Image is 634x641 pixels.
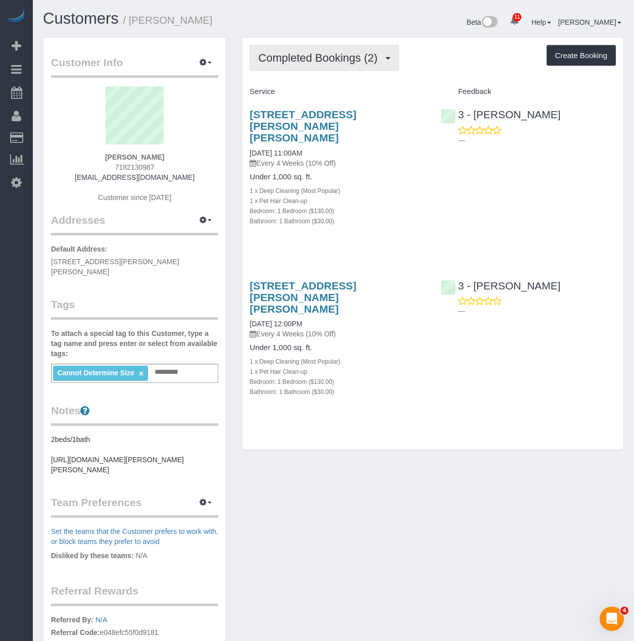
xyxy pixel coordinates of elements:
h4: Feedback [441,87,616,96]
label: Default Address: [51,244,108,254]
pre: 2beds/1bath [URL][DOMAIN_NAME][PERSON_NAME][PERSON_NAME] [51,434,218,475]
small: Bedroom: 1 Bedroom ($130.00) [250,378,334,385]
a: × [139,369,143,378]
legend: Tags [51,297,218,320]
iframe: Intercom live chat [600,607,624,631]
span: 7182130987 [115,163,155,171]
legend: Customer Info [51,55,218,78]
p: --- [458,306,616,316]
label: To attach a special tag to this Customer, type a tag name and press enter or select from availabl... [51,328,218,359]
img: New interface [481,16,498,29]
a: [PERSON_NAME] [558,18,621,26]
small: 1 x Pet Hair Clean-up [250,198,307,205]
label: Referral Code: [51,627,100,637]
p: --- [458,135,616,145]
small: 1 x Deep Cleaning (Most Popular) [250,358,340,365]
a: N/A [95,616,107,624]
button: Create Booking [547,45,616,66]
small: Bathroom: 1 Bathroom ($30.00) [250,388,334,396]
a: Help [531,18,551,26]
a: [DATE] 12:00PM [250,320,302,328]
span: 11 [513,13,521,21]
small: Bedroom: 1 Bedroom ($130.00) [250,208,334,215]
span: Customer since [DATE] [98,193,171,202]
a: 3 - [PERSON_NAME] [441,109,561,120]
p: Every 4 Weeks (10% Off) [250,158,425,168]
a: 3 - [PERSON_NAME] [441,280,561,291]
a: [STREET_ADDRESS][PERSON_NAME][PERSON_NAME] [250,280,356,315]
legend: Notes [51,403,218,426]
a: [DATE] 11:00AM [250,149,302,157]
h4: Service [250,87,425,96]
span: [STREET_ADDRESS][PERSON_NAME][PERSON_NAME] [51,258,179,276]
a: 11 [505,10,524,32]
a: [STREET_ADDRESS][PERSON_NAME][PERSON_NAME] [250,109,356,143]
p: Every 4 Weeks (10% Off) [250,329,425,339]
legend: Team Preferences [51,495,218,518]
a: Customers [43,10,119,27]
a: Set the teams that the Customer prefers to work with, or block teams they prefer to avoid [51,527,218,546]
h4: Under 1,000 sq. ft. [250,173,425,181]
a: Beta [467,18,498,26]
legend: Referral Rewards [51,583,218,606]
label: Disliked by these teams: [51,551,133,561]
img: Automaid Logo [6,10,26,24]
small: Bathroom: 1 Bathroom ($30.00) [250,218,334,225]
label: Referred By: [51,615,93,625]
span: 4 [620,607,628,615]
span: N/A [135,552,147,560]
span: Cannot Determine Size [57,369,134,377]
strong: [PERSON_NAME] [105,153,164,161]
small: / [PERSON_NAME] [123,15,213,26]
small: 1 x Pet Hair Clean-up [250,368,307,375]
a: [EMAIL_ADDRESS][DOMAIN_NAME] [75,173,194,181]
small: 1 x Deep Cleaning (Most Popular) [250,187,340,194]
span: Completed Bookings (2) [258,52,382,64]
h4: Under 1,000 sq. ft. [250,343,425,352]
button: Completed Bookings (2) [250,45,399,71]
